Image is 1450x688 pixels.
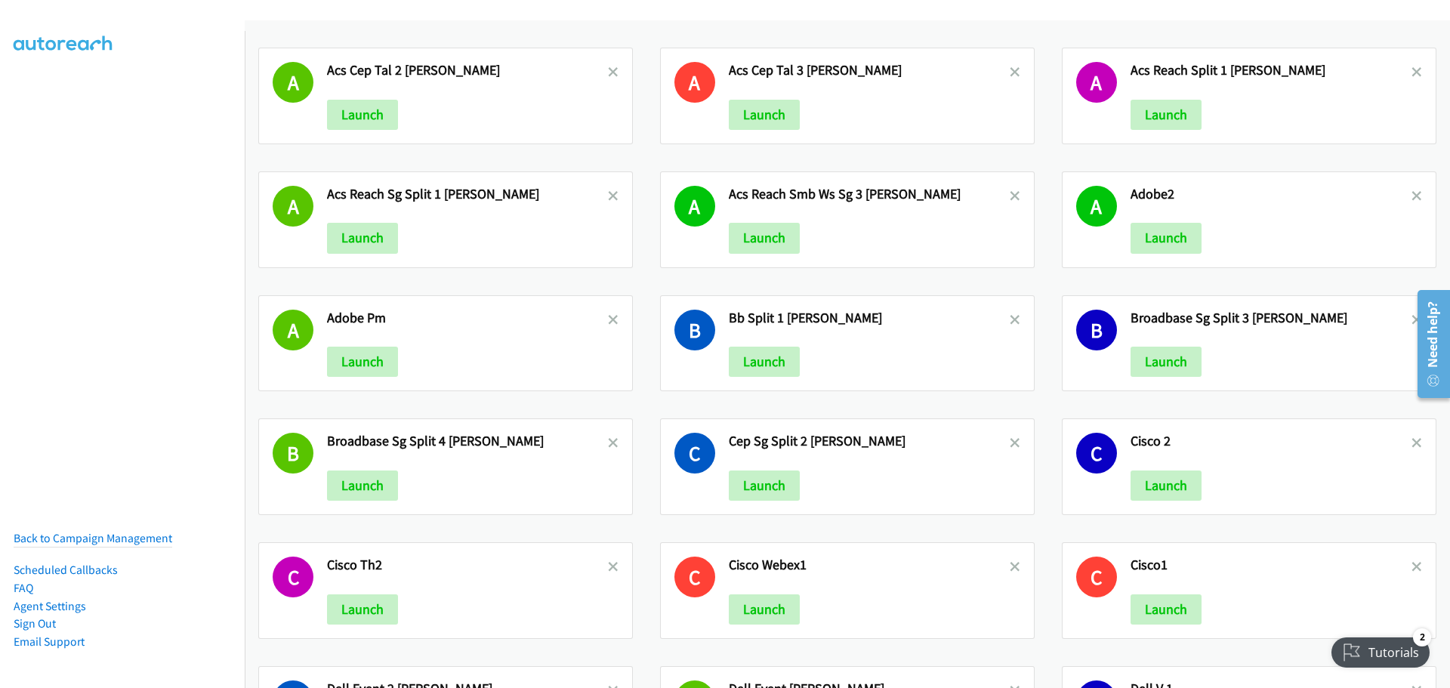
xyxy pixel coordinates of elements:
[14,531,172,545] a: Back to Campaign Management
[729,186,1010,203] h2: Acs Reach Smb Ws Sg 3 [PERSON_NAME]
[273,433,313,474] h1: B
[273,62,313,103] h1: A
[273,310,313,350] h1: A
[14,634,85,649] a: Email Support
[327,594,398,625] button: Launch
[729,310,1010,327] h2: Bb Split 1 [PERSON_NAME]
[327,186,608,203] h2: Acs Reach Sg Split 1 [PERSON_NAME]
[729,594,800,625] button: Launch
[327,62,608,79] h2: Acs Cep Tal 2 [PERSON_NAME]
[674,433,715,474] h1: C
[729,347,800,377] button: Launch
[729,470,800,501] button: Launch
[1131,100,1202,130] button: Launch
[729,223,800,253] button: Launch
[1131,186,1411,203] h2: Adobe2
[1076,557,1117,597] h1: C
[327,223,398,253] button: Launch
[729,62,1010,79] h2: Acs Cep Tal 3 [PERSON_NAME]
[1322,622,1439,677] iframe: Checklist
[1076,310,1117,350] h1: B
[674,310,715,350] h1: B
[729,557,1010,574] h2: Cisco Webex1
[14,581,33,595] a: FAQ
[1131,347,1202,377] button: Launch
[14,563,118,577] a: Scheduled Callbacks
[1131,223,1202,253] button: Launch
[1131,557,1411,574] h2: Cisco1
[1076,186,1117,227] h1: A
[1406,284,1450,404] iframe: Resource Center
[327,557,608,574] h2: Cisco Th2
[273,557,313,597] h1: C
[729,433,1010,450] h2: Cep Sg Split 2 [PERSON_NAME]
[1131,433,1411,450] h2: Cisco 2
[327,310,608,327] h2: Adobe Pm
[1131,470,1202,501] button: Launch
[14,599,86,613] a: Agent Settings
[327,433,608,450] h2: Broadbase Sg Split 4 [PERSON_NAME]
[1076,433,1117,474] h1: C
[674,62,715,103] h1: A
[674,557,715,597] h1: C
[1131,310,1411,327] h2: Broadbase Sg Split 3 [PERSON_NAME]
[327,100,398,130] button: Launch
[1131,594,1202,625] button: Launch
[729,100,800,130] button: Launch
[14,616,56,631] a: Sign Out
[273,186,313,227] h1: A
[327,347,398,377] button: Launch
[674,186,715,227] h1: A
[1076,62,1117,103] h1: A
[1131,62,1411,79] h2: Acs Reach Split 1 [PERSON_NAME]
[327,470,398,501] button: Launch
